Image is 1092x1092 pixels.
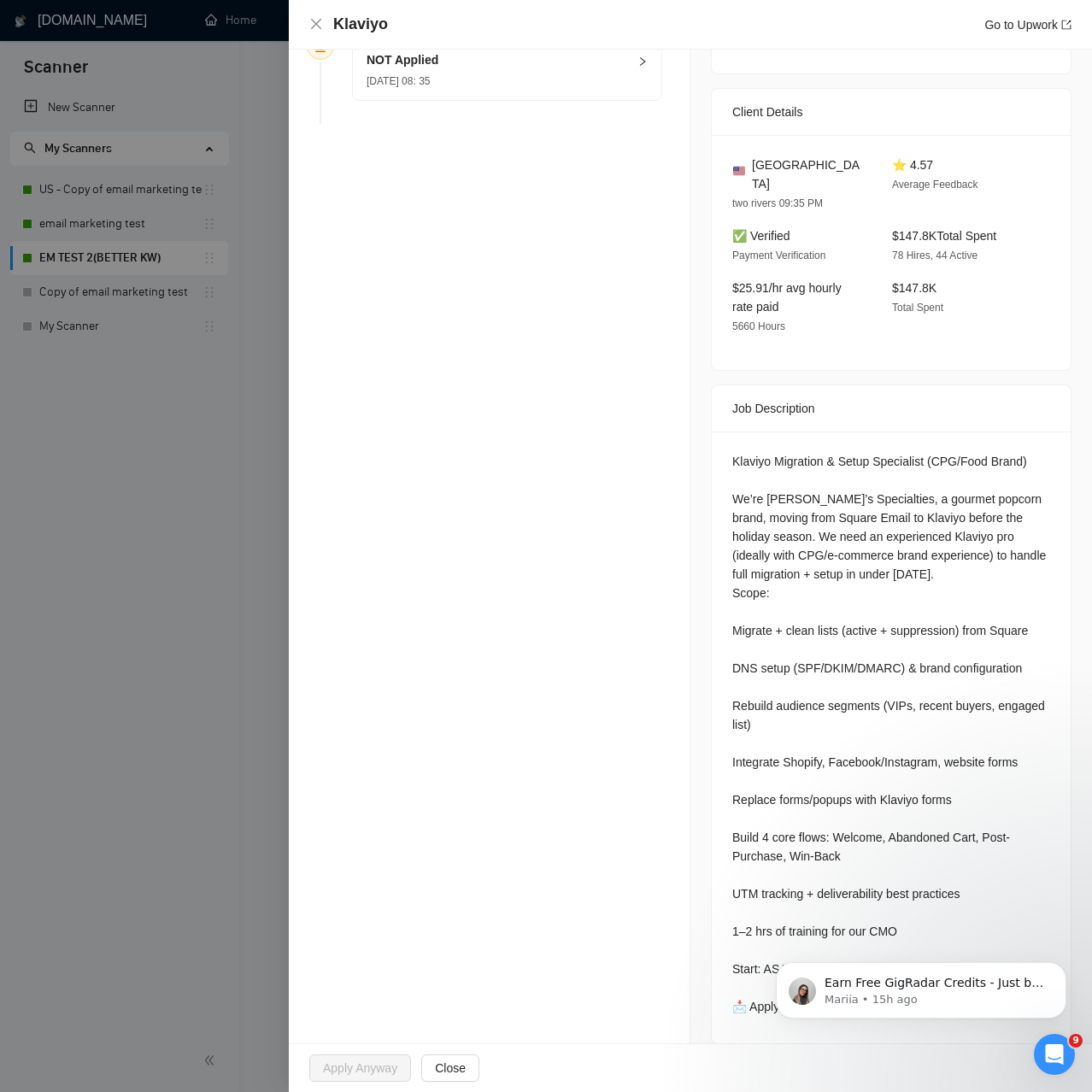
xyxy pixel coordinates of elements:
[732,452,1050,1016] div: Klaviyo Migration & Setup Specialist (CPG/Food Brand) We’re [PERSON_NAME]’s Specialties, a gourme...
[750,926,1092,1046] iframe: Intercom notifications message
[421,1054,479,1082] button: Close
[892,281,936,295] span: $147.8K
[732,250,825,261] span: Payment Verification
[1034,1034,1075,1075] iframe: Intercom live chat
[892,250,978,261] span: 78 Hires, 44 Active
[732,385,1050,432] div: Job Description
[752,156,865,193] span: [GEOGRAPHIC_DATA]
[732,197,823,209] span: two rivers 09:35 PM
[309,17,323,31] span: close
[892,229,996,243] span: $147.8K Total Spent
[732,320,785,332] span: 5660 Hours
[733,165,745,177] img: 🇺🇸
[1069,1034,1083,1048] span: 9
[984,18,1071,32] a: Go to Upworkexport
[333,14,388,35] h4: Klaviyo
[1061,20,1071,30] span: export
[892,179,978,191] span: Average Feedback
[732,89,1050,135] div: Client Details
[367,75,430,87] span: [DATE] 08: 35
[309,17,323,32] button: Close
[732,281,842,314] span: $25.91/hr avg hourly rate paid
[732,229,790,243] span: ✅ Verified
[892,302,943,314] span: Total Spent
[435,1059,466,1077] span: Close
[367,33,627,69] h5: Laziza AI 👑 Disqualified this Job and It Was NOT Applied
[637,56,648,67] span: right
[892,158,933,172] span: ⭐ 4.57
